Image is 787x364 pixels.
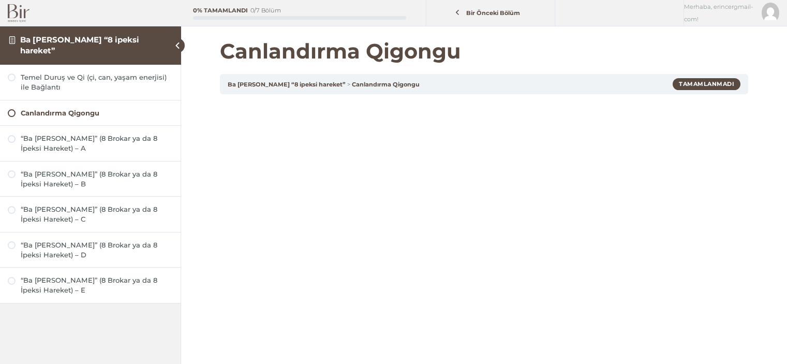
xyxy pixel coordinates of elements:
[8,72,173,92] a: Temel Duruş ve Qi (çi, can, yaşam enerjisi) ile Bağlantı
[684,1,754,25] span: Merhaba, erincergmail-com!
[20,35,139,55] a: Ba [PERSON_NAME] “8 ipeksi hareket”
[193,8,248,13] div: 0% Tamamlandı
[8,240,173,260] a: “Ba [PERSON_NAME]” (8 Brokar ya da 8 İpeksi Hareket) – D
[8,205,173,224] a: “Ba [PERSON_NAME]” (8 Brokar ya da 8 İpeksi Hareket) – C
[460,9,526,17] span: Bir Önceki Bölüm
[8,4,29,22] img: Bir Logo
[21,275,173,295] div: “Ba [PERSON_NAME]” (8 Brokar ya da 8 İpeksi Hareket) – E
[352,81,420,88] a: Canlandırma Qigongu
[21,205,173,224] div: “Ba [PERSON_NAME]” (8 Brokar ya da 8 İpeksi Hareket) – C
[673,78,740,90] div: Tamamlanmadı
[8,275,173,295] a: “Ba [PERSON_NAME]” (8 Brokar ya da 8 İpeksi Hareket) – E
[8,108,173,118] a: Canlandırma Qigongu
[21,240,173,260] div: “Ba [PERSON_NAME]” (8 Brokar ya da 8 İpeksi Hareket) – D
[228,81,346,88] a: Ba [PERSON_NAME] “8 ipeksi hareket”
[429,4,552,23] a: Bir Önceki Bölüm
[21,72,173,92] div: Temel Duruş ve Qi (çi, can, yaşam enerjisi) ile Bağlantı
[8,134,173,153] a: “Ba [PERSON_NAME]” (8 Brokar ya da 8 İpeksi Hareket) – A
[21,169,173,189] div: “Ba [PERSON_NAME]” (8 Brokar ya da 8 İpeksi Hareket) – B
[8,169,173,189] a: “Ba [PERSON_NAME]” (8 Brokar ya da 8 İpeksi Hareket) – B
[250,8,281,13] div: 0/7 Bölüm
[21,134,173,153] div: “Ba [PERSON_NAME]” (8 Brokar ya da 8 İpeksi Hareket) – A
[220,39,748,64] h1: Canlandırma Qigongu
[21,108,173,118] div: Canlandırma Qigongu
